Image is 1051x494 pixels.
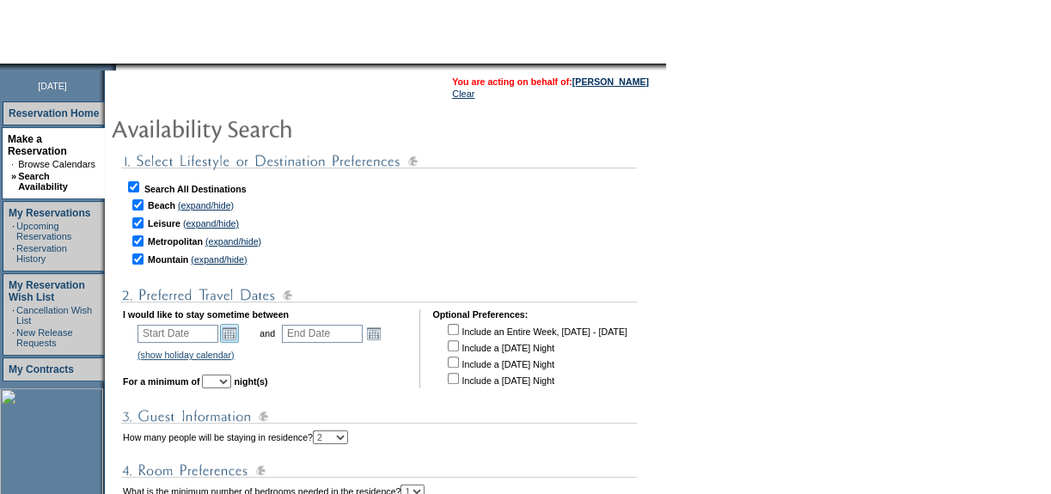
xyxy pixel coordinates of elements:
[148,254,188,265] b: Mountain
[137,350,235,360] a: (show holiday calendar)
[12,243,15,264] td: ·
[123,376,199,387] b: For a minimum of
[364,324,383,343] a: Open the calendar popup.
[12,221,15,241] td: ·
[282,325,363,343] input: Date format: M/D/Y. Shortcut keys: [T] for Today. [UP] or [.] for Next Day. [DOWN] or [,] for Pre...
[191,254,247,265] a: (expand/hide)
[178,200,234,210] a: (expand/hide)
[123,309,289,320] b: I would like to stay sometime between
[9,107,99,119] a: Reservation Home
[452,88,474,99] a: Clear
[432,309,528,320] b: Optional Preferences:
[12,327,15,348] td: ·
[220,324,239,343] a: Open the calendar popup.
[257,321,278,345] td: and
[452,76,649,87] span: You are acting on behalf of:
[234,376,267,387] b: night(s)
[205,236,261,247] a: (expand/hide)
[148,236,203,247] b: Metropolitan
[18,171,68,192] a: Search Availability
[148,200,175,210] b: Beach
[183,218,239,229] a: (expand/hide)
[123,430,348,444] td: How many people will be staying in residence?
[116,64,118,70] img: blank.gif
[9,279,85,303] a: My Reservation Wish List
[148,218,180,229] b: Leisure
[18,159,95,169] a: Browse Calendars
[111,111,455,145] img: pgTtlAvailabilitySearch.gif
[9,363,74,375] a: My Contracts
[38,81,67,91] span: [DATE]
[12,305,15,326] td: ·
[16,327,72,348] a: New Release Requests
[144,184,247,194] b: Search All Destinations
[16,243,67,264] a: Reservation History
[110,64,116,70] img: promoShadowLeftCorner.gif
[11,171,16,181] b: »
[11,159,16,169] td: ·
[16,221,71,241] a: Upcoming Reservations
[137,325,218,343] input: Date format: M/D/Y. Shortcut keys: [T] for Today. [UP] or [.] for Next Day. [DOWN] or [,] for Pre...
[8,133,67,157] a: Make a Reservation
[444,321,626,387] td: Include an Entire Week, [DATE] - [DATE] Include a [DATE] Night Include a [DATE] Night Include a [...
[9,207,90,219] a: My Reservations
[572,76,649,87] a: [PERSON_NAME]
[16,305,92,326] a: Cancellation Wish List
